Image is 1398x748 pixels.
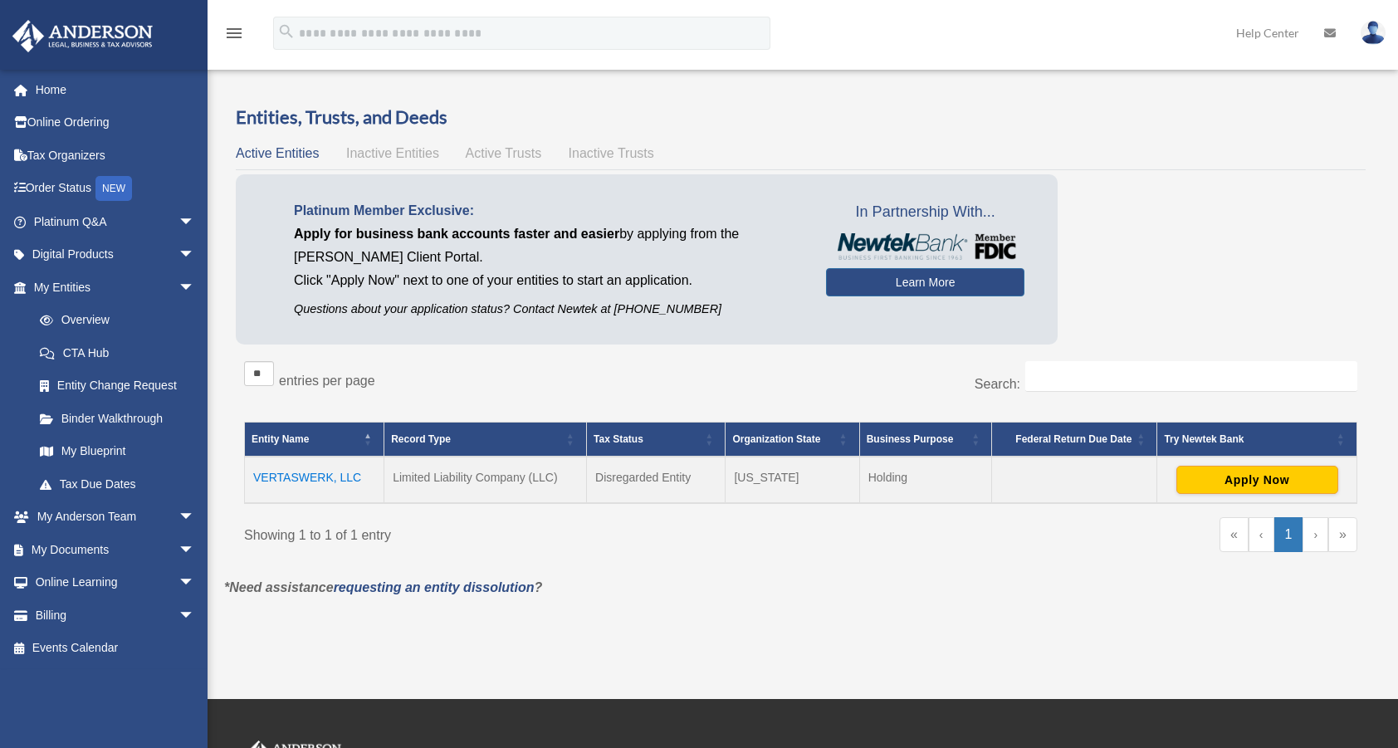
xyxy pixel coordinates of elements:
label: Search: [975,377,1020,391]
a: Digital Productsarrow_drop_down [12,238,220,271]
a: Platinum Q&Aarrow_drop_down [12,205,220,238]
th: Try Newtek Bank : Activate to sort [1157,423,1357,457]
th: Organization State: Activate to sort [726,423,859,457]
td: [US_STATE] [726,457,859,503]
a: Online Learningarrow_drop_down [12,566,220,599]
i: search [277,22,296,41]
span: Record Type [391,433,451,445]
span: Tax Status [594,433,643,445]
a: Binder Walkthrough [23,402,212,435]
span: Active Trusts [466,146,542,160]
a: Order StatusNEW [12,172,220,206]
span: arrow_drop_down [178,501,212,535]
img: Anderson Advisors Platinum Portal [7,20,158,52]
a: Billingarrow_drop_down [12,599,220,632]
a: Tax Organizers [12,139,220,172]
img: NewtekBankLogoSM.png [834,233,1016,260]
span: arrow_drop_down [178,533,212,567]
a: Next [1303,517,1328,552]
a: My Anderson Teamarrow_drop_down [12,501,220,534]
span: Inactive Entities [346,146,439,160]
th: Tax Status: Activate to sort [587,423,726,457]
span: arrow_drop_down [178,566,212,600]
a: My Entitiesarrow_drop_down [12,271,212,304]
em: *Need assistance ? [224,580,542,594]
span: arrow_drop_down [178,238,212,272]
td: Holding [859,457,992,503]
span: arrow_drop_down [178,599,212,633]
div: Try Newtek Bank [1164,429,1332,449]
a: Last [1328,517,1357,552]
span: Organization State [732,433,820,445]
a: CTA Hub [23,336,212,369]
a: Home [12,73,220,106]
label: entries per page [279,374,375,388]
h3: Entities, Trusts, and Deeds [236,105,1366,130]
span: Federal Return Due Date [1015,433,1132,445]
span: Active Entities [236,146,319,160]
a: My Blueprint [23,435,212,468]
th: Business Purpose: Activate to sort [859,423,992,457]
span: Entity Name [252,433,309,445]
div: NEW [95,176,132,201]
a: My Documentsarrow_drop_down [12,533,220,566]
td: VERTASWERK, LLC [245,457,384,503]
div: Showing 1 to 1 of 1 entry [244,517,789,547]
a: menu [224,29,244,43]
a: Learn More [826,268,1024,296]
a: requesting an entity dissolution [334,580,535,594]
th: Entity Name: Activate to invert sorting [245,423,384,457]
button: Apply Now [1176,466,1338,494]
span: Apply for business bank accounts faster and easier [294,227,619,241]
a: Tax Due Dates [23,467,212,501]
span: Inactive Trusts [569,146,654,160]
th: Record Type: Activate to sort [384,423,587,457]
th: Federal Return Due Date: Activate to sort [992,423,1157,457]
a: Online Ordering [12,106,220,139]
a: Entity Change Request [23,369,212,403]
a: 1 [1274,517,1303,552]
p: Click "Apply Now" next to one of your entities to start an application. [294,269,801,292]
img: User Pic [1361,21,1386,45]
p: by applying from the [PERSON_NAME] Client Portal. [294,222,801,269]
i: menu [224,23,244,43]
a: Overview [23,304,203,337]
a: First [1220,517,1249,552]
td: Limited Liability Company (LLC) [384,457,587,503]
a: Previous [1249,517,1274,552]
td: Disregarded Entity [587,457,726,503]
span: In Partnership With... [826,199,1024,226]
span: Business Purpose [867,433,954,445]
span: arrow_drop_down [178,205,212,239]
p: Platinum Member Exclusive: [294,199,801,222]
a: Events Calendar [12,632,220,665]
span: arrow_drop_down [178,271,212,305]
p: Questions about your application status? Contact Newtek at [PHONE_NUMBER] [294,299,801,320]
